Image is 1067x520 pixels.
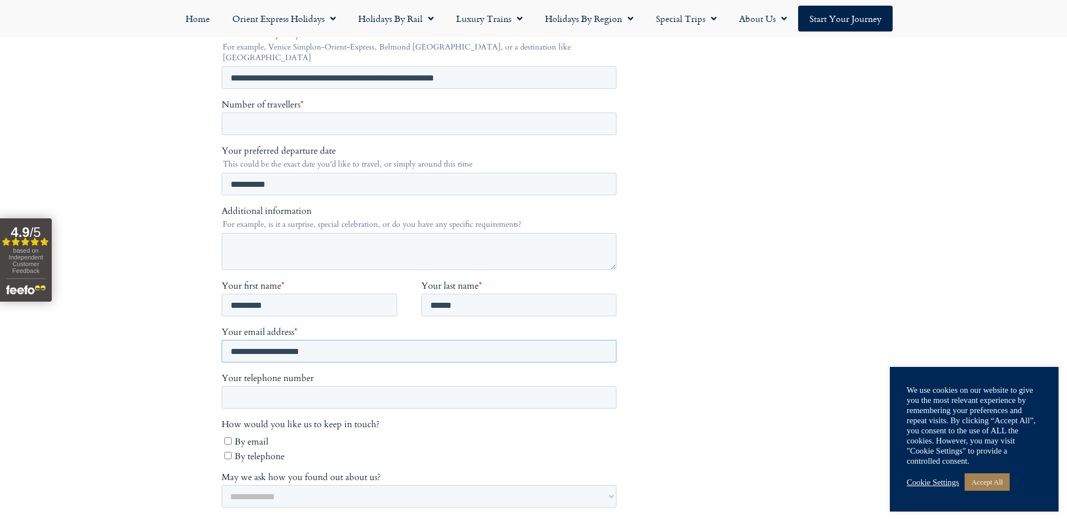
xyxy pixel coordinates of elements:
[6,6,1061,32] nav: Menu
[798,6,893,32] a: Start your Journey
[534,6,645,32] a: Holidays by Region
[645,6,728,32] a: Special Trips
[907,477,959,487] a: Cookie Settings
[174,6,221,32] a: Home
[445,6,534,32] a: Luxury Trains
[907,385,1042,466] div: We use cookies on our website to give you the most relevant experience by remembering your prefer...
[221,6,347,32] a: Orient Express Holidays
[728,6,798,32] a: About Us
[347,6,445,32] a: Holidays by Rail
[965,473,1010,491] a: Accept All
